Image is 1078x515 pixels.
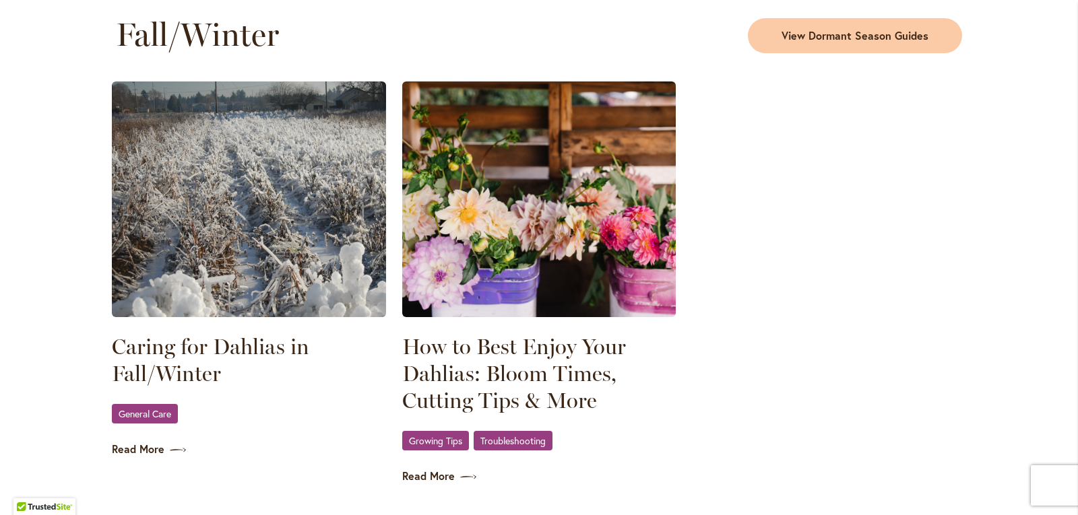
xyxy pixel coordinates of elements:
div: , [402,430,676,452]
h2: Fall/Winter [116,15,531,53]
a: General Care [112,404,178,423]
span: General Care [119,409,171,418]
a: Troubleshooting [474,431,552,450]
span: Troubleshooting [480,436,546,445]
a: Caring for Dahlias in Fall/Winter [112,333,386,387]
a: View Dormant Season Guides [748,18,962,53]
img: SID Dahlia fields encased in ice in the winter [112,81,386,317]
span: Growing Tips [409,436,462,445]
a: How to Best Enjoy Your Dahlias: Bloom Times, Cutting Tips & More [402,333,676,414]
a: Growing Tips [402,431,469,450]
a: Read More [112,442,386,457]
img: SID - DAHLIAS - BUCKETS [402,81,676,317]
span: View Dormant Season Guides [782,28,928,44]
